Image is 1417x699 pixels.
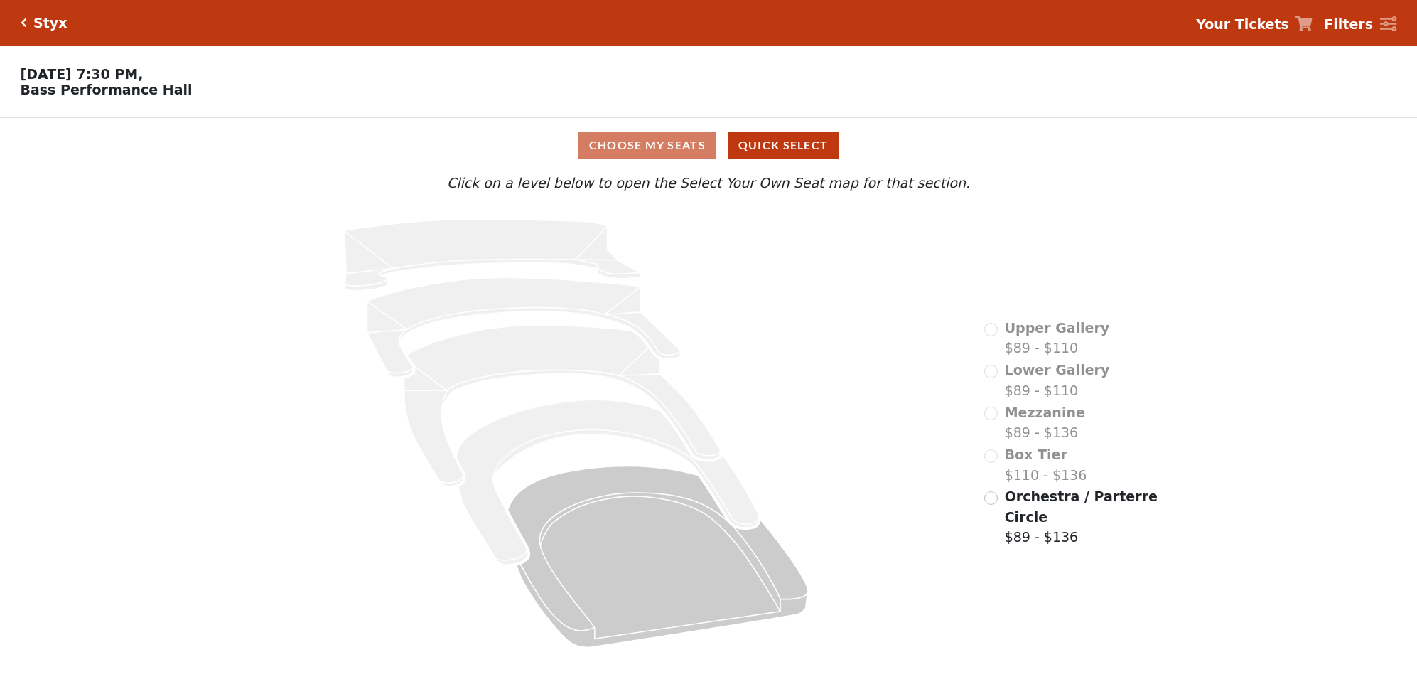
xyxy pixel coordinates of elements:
[1005,402,1085,443] label: $89 - $136
[1005,444,1087,485] label: $110 - $136
[1005,320,1110,336] span: Upper Gallery
[1005,405,1085,420] span: Mezzanine
[1324,14,1396,35] a: Filters
[1005,318,1110,358] label: $89 - $110
[21,18,27,28] a: Click here to go back to filters
[1005,486,1160,548] label: $89 - $136
[1005,360,1110,400] label: $89 - $110
[1005,362,1110,378] span: Lower Gallery
[1005,489,1158,525] span: Orchestra / Parterre Circle
[344,220,640,291] path: Upper Gallery - Seats Available: 0
[1196,14,1313,35] a: Your Tickets
[507,466,808,648] path: Orchestra / Parterre Circle - Seats Available: 244
[1324,16,1373,32] strong: Filters
[188,173,1230,193] p: Click on a level below to open the Select Your Own Seat map for that section.
[33,15,67,31] h5: Styx
[1196,16,1289,32] strong: Your Tickets
[728,132,839,159] button: Quick Select
[1005,447,1067,462] span: Box Tier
